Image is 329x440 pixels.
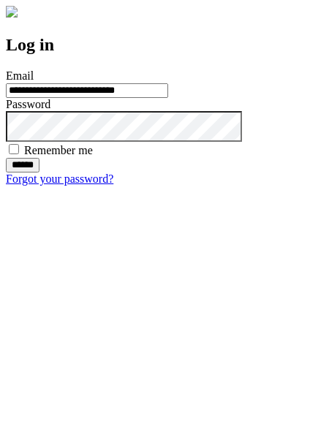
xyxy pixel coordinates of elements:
[6,69,34,82] label: Email
[6,172,113,185] a: Forgot your password?
[6,6,18,18] img: logo-4e3dc11c47720685a147b03b5a06dd966a58ff35d612b21f08c02c0306f2b779.png
[6,35,323,55] h2: Log in
[24,144,93,156] label: Remember me
[6,98,50,110] label: Password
